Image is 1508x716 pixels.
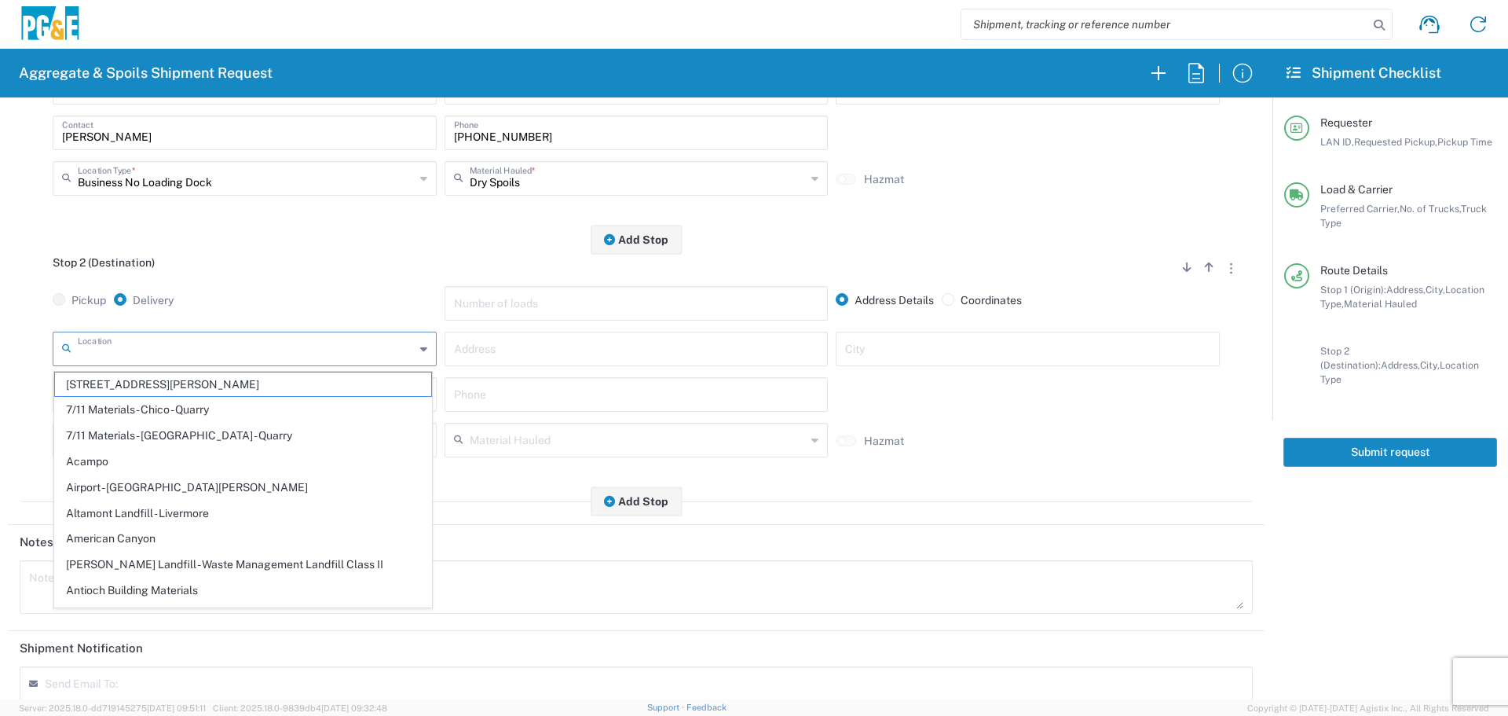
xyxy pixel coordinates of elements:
span: Altamont Landfill - Livermore [55,501,431,526]
span: Address, [1381,359,1420,371]
button: Add Stop [591,225,682,254]
span: Stop 1 (Origin): [1320,284,1386,296]
span: Stop 2 (Destination) [53,256,155,269]
span: American Canyon [55,527,431,551]
span: City, [1420,359,1440,371]
a: Support [647,703,686,712]
span: [STREET_ADDRESS][PERSON_NAME] [55,373,431,397]
label: Coordinates [942,293,1022,307]
span: Preferred Carrier, [1320,203,1400,215]
button: Submit request [1283,438,1497,467]
h2: Aggregate & Spoils Shipment Request [19,64,273,83]
span: [DATE] 09:51:11 [147,703,206,713]
span: [PERSON_NAME] Landfill - Waste Management Landfill Class II [55,553,431,577]
span: Server: 2025.18.0-dd719145275 [19,703,206,713]
h2: Notes [20,534,53,550]
span: Requester [1320,116,1372,129]
span: Antioch Building Materials [55,578,431,603]
label: Address Details [836,293,934,307]
span: Stop 2 (Destination): [1320,345,1381,371]
span: Load & Carrier [1320,183,1393,196]
span: 7/11 Materials - Chico - Quarry [55,398,431,422]
label: Hazmat [864,434,904,448]
h2: Shipment Notification [20,641,143,656]
span: Copyright © [DATE]-[DATE] Agistix Inc., All Rights Reserved [1247,701,1489,715]
span: Airport - [GEOGRAPHIC_DATA][PERSON_NAME] [55,475,431,500]
h2: Shipment Checklist [1287,64,1441,83]
label: Hazmat [864,172,904,186]
span: Route Details [1320,264,1388,277]
img: pge [19,6,82,43]
span: City, [1426,284,1445,296]
span: Acampo [55,450,431,474]
span: Address, [1386,284,1426,296]
span: Material Hauled [1344,298,1417,310]
span: Antioch SC [55,604,431,629]
button: Add Stop [591,487,682,516]
span: No. of Trucks, [1400,203,1461,215]
span: Pickup Time [1437,136,1492,148]
span: LAN ID, [1320,136,1354,148]
span: Requested Pickup, [1354,136,1437,148]
span: 7/11 Materials - [GEOGRAPHIC_DATA] - Quarry [55,424,431,448]
input: Shipment, tracking or reference number [961,9,1368,39]
span: Client: 2025.18.0-9839db4 [213,703,387,713]
span: [DATE] 09:32:48 [321,703,387,713]
a: Feedback [686,703,727,712]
